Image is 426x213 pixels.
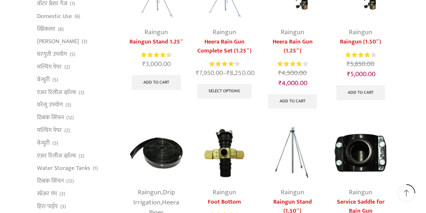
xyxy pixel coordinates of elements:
[213,187,236,198] a: Raingun
[346,51,376,59] div: Rated 4.00 out of 5
[264,37,321,55] a: Heera Rain Gun (1.25″)
[93,165,98,172] span: (1)
[197,84,252,99] a: Select options for “Heera Rain Gun Complete Set (1.25")”
[332,37,389,46] a: Raingun (1.50″)
[347,58,374,70] bdi: 5,850.00
[37,99,63,111] a: घरेलू उपयोग
[37,48,67,61] a: घरगुती उपयोग
[144,27,168,38] a: Raingun
[196,68,253,78] span: –
[279,78,282,89] span: ₹
[37,149,76,162] a: एअर रिलीज व्हाॅल्व
[37,35,79,48] a: [PERSON_NAME]
[281,187,304,198] a: Raingun
[142,58,170,70] bdi: 3,000.00
[346,51,370,59] span: Rated out of 5
[37,22,55,35] a: स्प्रिंकलर
[209,60,240,68] div: Rated 4.38 out of 5
[64,63,70,71] span: (2)
[133,187,175,208] a: Drip Irrigation
[74,13,80,20] span: (6)
[52,76,58,84] span: (5)
[37,61,62,73] a: मल्चिंग पेपर
[332,124,389,181] img: Service Saddle For Rain Gun
[141,51,168,59] span: Rated out of 5
[196,37,253,55] a: Heera Rain Gun Complete Set (1.25″)
[277,60,308,68] div: Rated 4.00 out of 5
[347,69,375,80] bdi: 5,000.00
[196,67,199,79] span: ₹
[66,177,74,185] span: (12)
[137,187,161,198] a: Raingun
[336,85,385,100] a: Add to cart: “Raingun (1.50")”
[128,124,185,181] img: Heera Flex Pipe
[278,67,307,79] bdi: 4,500.00
[349,27,372,38] a: Raingun
[60,203,66,210] span: (3)
[277,60,302,68] span: Rated out of 5
[128,37,185,46] a: Raingun Stand 1.25″
[226,67,254,79] bdi: 8,250.00
[79,152,84,160] span: (3)
[196,67,223,79] bdi: 7,950.00
[82,38,87,45] span: (3)
[213,27,236,38] a: Raingun
[37,10,72,22] a: Domestic Use
[60,190,65,198] span: (3)
[37,124,62,136] a: मल्चिंग पेपर
[279,78,307,89] bdi: 4,000.00
[52,139,58,147] span: (5)
[141,51,171,59] div: Rated 4.50 out of 5
[70,51,75,58] span: (5)
[79,89,84,96] span: (3)
[278,67,282,79] span: ₹
[281,27,304,38] a: Raingun
[209,60,236,68] span: Rated out of 5
[37,86,76,99] a: एअर रिलीज व्हाॅल्व
[349,187,372,198] a: Raingun
[142,58,145,70] span: ₹
[58,25,64,33] span: (6)
[66,114,74,121] span: (12)
[196,198,253,207] a: Foot Bottom
[196,124,253,181] img: Foot Bottom
[37,187,57,200] a: स्प्रेअर पंप
[37,73,50,86] a: वेन्चुरी
[37,200,58,213] a: हिरा पाईप
[226,67,230,79] span: ₹
[37,175,64,187] a: ठिबक सिंचन
[37,111,64,124] a: ठिबक सिंचन
[66,101,71,109] span: (5)
[37,162,90,175] a: Water Storage Tanks
[347,69,350,80] span: ₹
[132,75,181,90] a: Add to cart: “Raingun Stand 1.25"”
[64,127,70,134] span: (2)
[347,58,350,70] span: ₹
[268,94,317,109] a: Add to cart: “Heera Rain Gun (1.25")”
[264,124,321,181] img: Rain Gun Stand 1.5
[37,136,50,149] a: वेन्चुरी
